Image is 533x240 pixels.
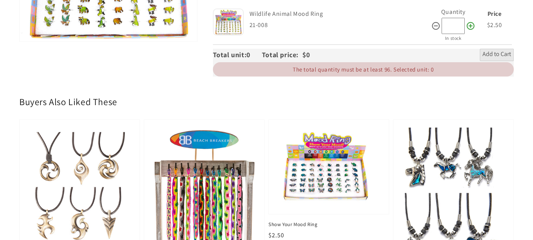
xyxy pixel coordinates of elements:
span: $0 [302,50,310,59]
span: 0 [246,50,262,59]
div: The total quantity must be at least 96. Selected unit: 0 [213,62,514,77]
a: Show Your Mood Ring Show Your Mood Ring $2.50 [268,119,389,240]
div: Price [477,9,512,20]
span: $2.50 [487,21,502,29]
button: Add to Cart [480,49,514,61]
img: Default Title [213,9,244,36]
span: Add to Cart [482,50,511,60]
div: Wildlife Animal Mood Ring [250,9,429,20]
h2: Buyers Also Liked These [19,96,514,108]
img: Show Your Mood Ring [277,128,381,206]
span: Show Your Mood Ring [268,221,389,228]
div: In stock [431,34,475,43]
div: 21-008 [250,20,431,31]
label: Quantity [441,8,466,16]
span: $2.50 [268,231,284,239]
div: Total unit: Total price: [213,49,302,61]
